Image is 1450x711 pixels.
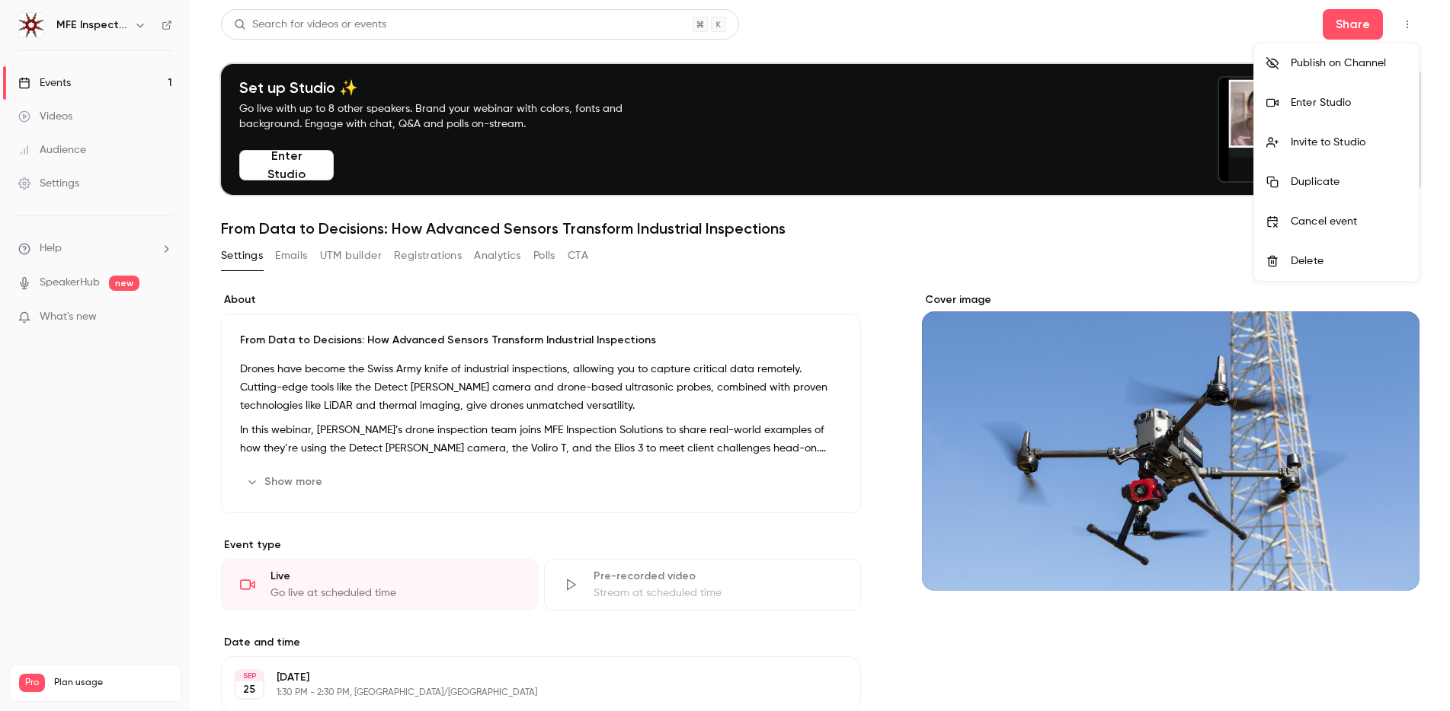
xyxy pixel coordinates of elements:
[1291,56,1407,71] div: Publish on Channel
[1291,214,1407,229] div: Cancel event
[1291,253,1407,269] div: Delete
[1291,174,1407,190] div: Duplicate
[1291,95,1407,110] div: Enter Studio
[1291,135,1407,150] div: Invite to Studio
